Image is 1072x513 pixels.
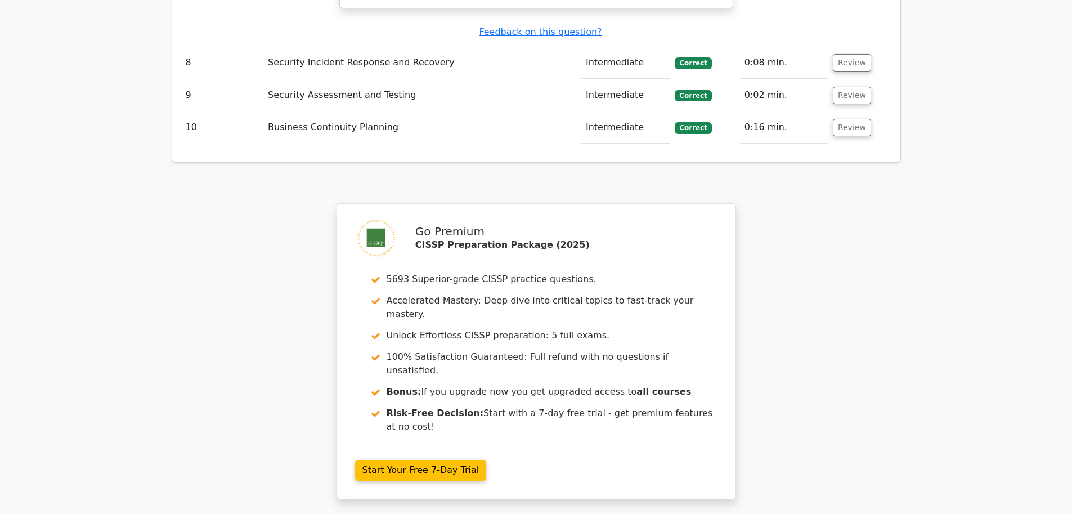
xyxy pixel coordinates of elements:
[581,79,670,111] td: Intermediate
[833,54,871,72] button: Review
[833,87,871,104] button: Review
[581,111,670,144] td: Intermediate
[263,111,581,144] td: Business Continuity Planning
[355,460,487,481] a: Start Your Free 7-Day Trial
[675,57,711,69] span: Correct
[263,79,581,111] td: Security Assessment and Testing
[740,79,828,111] td: 0:02 min.
[181,79,264,111] td: 9
[181,111,264,144] td: 10
[675,90,711,101] span: Correct
[479,26,602,37] a: Feedback on this question?
[740,111,828,144] td: 0:16 min.
[675,122,711,133] span: Correct
[740,47,828,79] td: 0:08 min.
[581,47,670,79] td: Intermediate
[833,119,871,136] button: Review
[263,47,581,79] td: Security Incident Response and Recovery
[181,47,264,79] td: 8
